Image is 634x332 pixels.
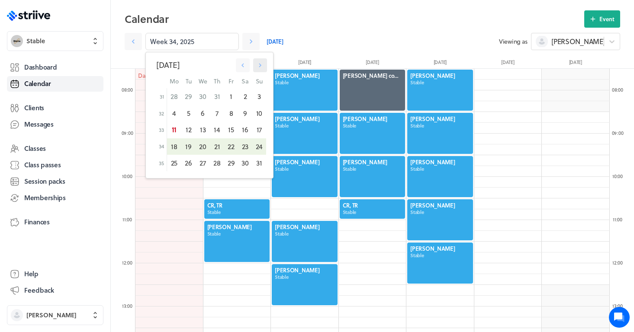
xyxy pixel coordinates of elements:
[153,138,167,155] div: 34
[7,117,103,132] a: Messages
[24,144,46,153] span: Classes
[210,121,224,138] div: Thu Aug 14 2025
[7,174,103,189] a: Session packs
[609,216,626,223] div: 11
[181,105,195,121] div: Tue Aug 05 2025
[119,216,136,223] div: 11
[224,138,238,155] div: Fri Aug 22 2025
[196,88,210,105] div: Wed Jul 30 2025
[26,311,77,319] span: [PERSON_NAME]
[7,76,103,92] a: Calendar
[170,77,178,86] abbr: Monday
[153,121,167,138] div: 33
[617,86,623,93] span: :00
[24,193,66,202] span: Memberships
[24,160,61,169] span: Class passes
[126,172,132,180] span: :00
[474,59,541,68] div: [DATE]
[156,59,263,70] div: [DATE]
[7,141,103,156] a: Classes
[617,129,623,137] span: :00
[199,77,207,86] abbr: Wednesday
[126,216,132,223] span: :00
[406,59,474,68] div: [DATE]
[609,130,626,136] div: 09
[224,88,238,105] div: Fri Aug 01 2025
[609,303,626,309] div: 13
[126,259,132,266] span: :00
[7,266,103,282] a: Help
[609,259,626,266] div: 12
[252,138,266,155] div: Sun Aug 24 2025
[196,121,210,138] div: Wed Aug 13 2025
[241,77,248,86] abbr: Saturday
[267,33,283,50] a: [DATE]
[599,15,615,23] span: Event
[196,105,210,121] div: Wed Aug 06 2025
[214,77,220,86] abbr: Thursday
[617,259,623,266] span: :00
[119,259,136,266] div: 12
[252,155,266,171] div: Sun Aug 31 2025
[127,129,133,137] span: :00
[7,190,103,206] a: Memberships
[167,138,181,155] div: Mon Aug 18 2025
[252,121,266,138] div: Sun Aug 17 2025
[551,37,605,46] span: [PERSON_NAME]
[7,283,103,298] button: Feedback
[256,77,263,86] abbr: Sunday
[210,105,224,121] div: Thu Aug 07 2025
[153,105,167,121] div: 32
[271,59,338,68] div: [DATE]
[181,138,195,155] div: Tue Aug 19 2025
[126,302,132,310] span: :00
[228,77,233,86] abbr: Friday
[238,138,252,155] div: Sat Aug 23 2025
[584,10,620,28] button: Event
[210,138,224,155] div: Thu Aug 21 2025
[196,138,210,155] div: Wed Aug 20 2025
[7,100,103,116] a: Clients
[252,88,266,105] div: Sun Aug 03 2025
[238,155,252,171] div: Sat Aug 30 2025
[24,120,54,129] span: Messages
[119,86,136,93] div: 08
[153,155,167,171] div: 35
[617,302,623,310] span: :00
[7,157,103,173] a: Class passes
[153,88,167,105] div: 31
[210,88,224,105] div: Thu Jul 31 2025
[252,105,266,121] div: Sun Aug 10 2025
[135,59,203,68] div: [DATE]
[7,214,103,230] a: Finances
[24,79,51,88] span: Calendar
[167,155,181,171] div: Mon Aug 25 2025
[338,59,406,68] div: [DATE]
[24,177,65,186] span: Session packs
[7,305,103,325] button: [PERSON_NAME]
[12,134,161,145] p: Find an answer quickly
[167,88,181,105] div: Mon Jul 28 2025
[181,88,195,105] div: Tue Jul 29 2025
[181,121,195,138] div: Tue Aug 12 2025
[127,86,133,93] span: :00
[125,10,584,28] h2: Calendar
[181,155,195,171] div: Tue Aug 26 2025
[7,31,103,51] button: StableStable
[119,173,136,179] div: 10
[11,35,23,47] img: Stable
[13,57,160,85] h2: We're here to help. Ask us anything!
[499,37,528,46] span: Viewing as
[13,42,160,56] h1: Hi [PERSON_NAME]
[224,121,238,138] div: Fri Aug 15 2025
[196,155,210,171] div: Wed Aug 27 2025
[238,105,252,121] div: Sat Aug 09 2025
[24,286,54,295] span: Feedback
[56,106,104,113] span: New conversation
[145,33,239,50] input: YYYY-M-D
[24,63,57,72] span: Dashboard
[119,130,136,136] div: 09
[26,37,45,45] span: Stable
[617,172,623,180] span: :00
[24,269,39,278] span: Help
